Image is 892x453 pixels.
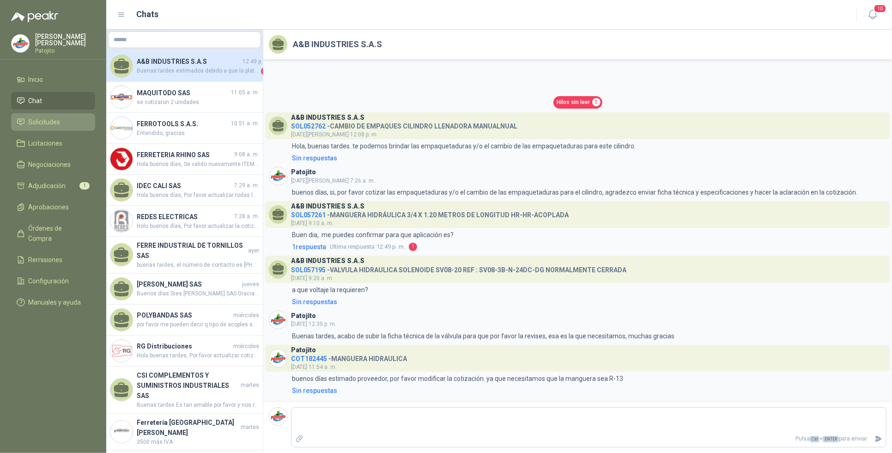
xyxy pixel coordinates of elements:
[137,438,259,447] span: 3500 más IVA
[330,242,375,251] span: Ultima respuesta
[871,431,886,447] button: Enviar
[291,275,334,282] span: [DATE] 9:20 a. m.
[291,131,378,138] span: [DATE][PERSON_NAME] 12:08 p. m.
[292,153,337,163] div: Sin respuestas
[11,294,95,311] a: Manuales y ayuda
[29,96,42,106] span: Chat
[291,209,569,218] h4: - MANGUERA HIDRÁULICA 3/4 X 1.20 METROS DE LONGITUD HR-HR-ACOPLADA
[291,120,517,129] h4: - CAMBIO DE EMPAQUES CILINDRO LLENADORA MANUALNUAL
[874,4,886,13] span: 10
[234,212,259,221] span: 7:28 a. m.
[35,48,95,54] p: Patojito
[234,181,259,190] span: 7:29 a. m.
[106,305,263,336] a: POLYBANDAS SASmiércolespor favor me pueden decir q tipo de acoples son (JIC-NPT) Y MEDIDA DE ROSC...
[137,191,259,200] span: Hola buenos días, Por favor actualizar todas las cotizaciones
[106,113,263,144] a: Company LogoFERROTOOLS S.A.S.10:51 a. m.Entendido, gracias
[823,436,839,442] span: ENTER
[29,255,63,265] span: Remisiones
[293,38,382,51] h2: A&B INDUSTRIES S.A.S
[11,272,95,290] a: Configuración
[291,313,316,318] h3: Patojito
[137,240,246,261] h4: FERRE INDUSTRIAL DE TORNILLOS SAS
[330,242,405,251] span: 12:49 p. m.
[35,33,95,46] p: [PERSON_NAME] [PERSON_NAME]
[291,122,326,130] span: SOL052762
[242,280,259,289] span: jueves
[137,222,259,231] span: Holo buenos días, Por favor actualizar la cotización
[291,220,334,226] span: [DATE] 9:10 a. m.
[11,198,95,216] a: Aprobaciones
[137,341,231,351] h4: RG Distribuciones
[79,182,90,190] span: 1
[292,285,368,295] p: a que voltaje la requieren?
[29,138,63,148] span: Licitaciones
[290,386,886,396] a: Sin respuestas
[137,119,229,129] h4: FERROTOOLS S.A.S.
[110,86,133,108] img: Company Logo
[557,98,590,107] span: Hilos sin leer
[137,98,259,107] span: se cotizaron 2 unidades
[29,297,81,307] span: Manuales y ayuda
[106,51,263,82] a: A&B INDUSTRIES S.A.S12:49 p. m.Buenas tardes estimados debido a que la plataforma no me permite a...
[11,156,95,173] a: Negociaciones
[106,144,263,175] a: Company LogoFERRETERIA RHINO SAS9:08 a. m.Hola buenos días, Se valido nuevamente ITEM LIMA TRIANG...
[137,261,259,269] span: buenas tardes, el número de contacto es [PHONE_NUMBER], , gracias
[137,150,232,160] h4: FERRETERIA RHINO SAS
[291,364,337,370] span: [DATE] 11:54 a. m.
[106,175,263,206] a: IDEC CALI SAS7:29 a. m.Hola buenos días, Por favor actualizar todas las cotizaciones
[137,310,231,320] h4: POLYBANDAS SAS
[137,67,259,76] span: Buenas tardes estimados debido a que la plataforma no me permite abjuntar la ficha se la comparto...
[291,170,316,175] h3: Patojito
[290,153,886,163] a: Sin respuestas
[137,401,259,410] span: Buenas tardes Es tan amable por favor y nos regala foto del dispensador
[106,206,263,237] a: Company LogoREDES ELECTRICAS7:28 a. m.Holo buenos días, Por favor actualizar la cotización
[241,423,259,432] span: martes
[106,367,263,414] a: CSI COMPLEMENTOS Y SUMINISTROS INDUSTRIALES SASmartesBuenas tardes Es tan amable por favor y nos ...
[864,6,881,23] button: 10
[106,237,263,274] a: FERRE INDUSTRIAL DE TORNILLOS SASayerbuenas tardes, el número de contacto es [PHONE_NUMBER], , gr...
[290,242,886,252] a: 1respuestaUltima respuesta12:49 p. m.1
[110,148,133,170] img: Company Logo
[137,417,239,438] h4: Ferretería [GEOGRAPHIC_DATA][PERSON_NAME]
[292,230,454,240] p: Buen dia, me puedes confirmar para que aplicación es?
[11,71,95,88] a: Inicio
[291,115,364,120] h3: A&B INDUSTRIES S.A.S
[106,274,263,305] a: [PERSON_NAME] SASjuevesBuenos días Sres [PERSON_NAME] SAS Gracias por su amable respuesta
[29,159,71,170] span: Negociaciones
[11,92,95,110] a: Chat
[29,117,61,127] span: Solicitudes
[269,408,287,425] img: Company Logo
[292,331,674,341] p: Buenas tardes, acabo de subir la ficha técnica de la válvula para que por favor la revises, esa e...
[231,119,259,128] span: 10:51 a. m.
[292,187,857,197] p: buenos días, si, por favor cotizar las empaquetaduras y/o el cambio de las empaquetaduras para el...
[106,336,263,367] a: Company LogoRG DistribucionesmiércolesHola buenas tardes, Por favor actualizar cotización
[110,117,133,139] img: Company Logo
[241,381,259,390] span: martes
[292,242,326,252] span: 1 respuesta
[291,266,326,274] span: SOL057195
[292,297,337,307] div: Sin respuestas
[553,96,602,109] a: Hilos sin leer1
[243,57,270,66] span: 12:49 p. m.
[292,373,623,384] p: buenos días estimado proveedor, por favor modificar la cotización. ya que necesitamos que la mang...
[291,258,364,263] h3: A&B INDUSTRIES S.A.S
[137,88,229,98] h4: MAQUITODO SAS
[292,386,337,396] div: Sin respuestas
[12,35,29,52] img: Company Logo
[291,178,375,184] span: [DATE][PERSON_NAME] 7:26 a. m.
[110,421,133,443] img: Company Logo
[409,243,417,251] span: 1
[290,297,886,307] a: Sin respuestas
[291,264,626,273] h4: - VALVULA HIDRAULICA SOLENOIDE SV08-20 REF : SV08-3B-N-24DC-DG NORMALMENTE CERRADA
[292,141,636,151] p: Hola, buenas tardes. te podemos brindar las empaquetaduras y/o el cambio de las empaquetaduras pa...
[291,355,327,362] span: COT182445
[592,98,601,106] span: 1
[106,414,263,451] a: Company LogoFerretería [GEOGRAPHIC_DATA][PERSON_NAME]martes3500 más IVA
[137,212,232,222] h4: REDES ELECTRICAS
[269,349,287,367] img: Company Logo
[29,181,66,191] span: Adjudicación
[11,113,95,131] a: Solicitudes
[11,177,95,195] a: Adjudicación1
[261,67,270,76] span: 1
[291,321,336,327] span: [DATE] 12:35 p. m.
